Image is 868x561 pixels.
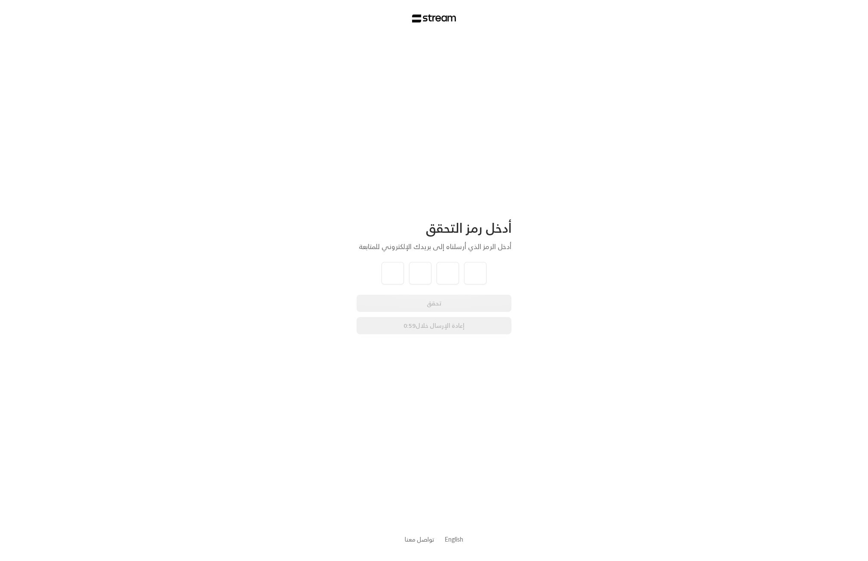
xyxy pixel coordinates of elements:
a: تواصل معنا [405,534,434,545]
a: English [445,531,463,547]
div: أدخل الرمز الذي أرسلناه إلى بريدك الإلكتروني للمتابعة [357,241,511,252]
div: أدخل رمز التحقق [357,220,511,236]
img: Stream Logo [412,14,456,23]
